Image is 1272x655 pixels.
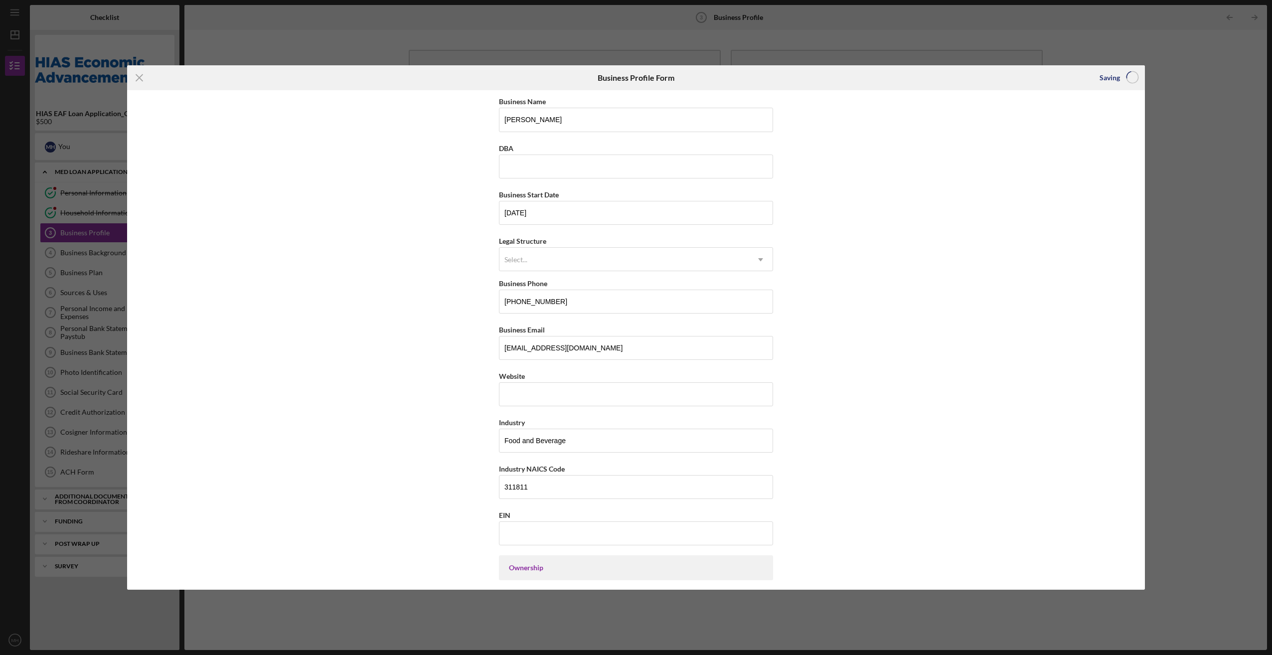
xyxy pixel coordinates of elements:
[499,465,565,473] label: Industry NAICS Code
[1090,68,1145,88] button: Saving
[499,279,547,288] label: Business Phone
[499,372,525,380] label: Website
[1100,68,1120,88] div: Saving
[499,97,546,106] label: Business Name
[509,564,763,572] div: Ownership
[499,511,510,519] label: EIN
[499,418,525,427] label: Industry
[598,73,674,82] h6: Business Profile Form
[499,190,559,199] label: Business Start Date
[504,256,527,264] div: Select...
[499,144,513,153] label: DBA
[499,326,545,334] label: Business Email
